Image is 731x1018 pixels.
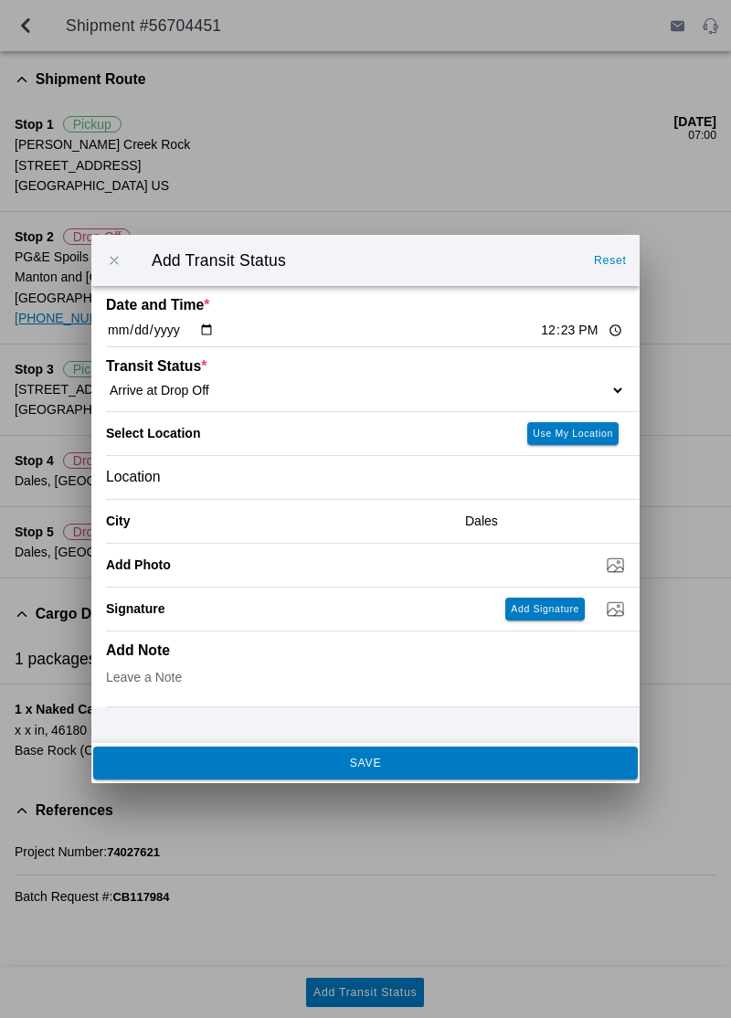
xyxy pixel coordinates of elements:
[106,514,450,528] ion-label: City
[106,297,495,313] ion-label: Date and Time
[133,251,585,270] ion-title: Add Transit Status
[93,747,638,779] ion-button: SAVE
[505,598,585,620] ion-button: Add Signature
[106,426,200,440] label: Select Location
[106,642,495,659] ion-label: Add Note
[106,358,495,375] ion-label: Transit Status
[587,246,634,275] ion-button: Reset
[527,422,619,445] ion-button: Use My Location
[106,601,165,616] label: Signature
[106,469,161,485] span: Location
